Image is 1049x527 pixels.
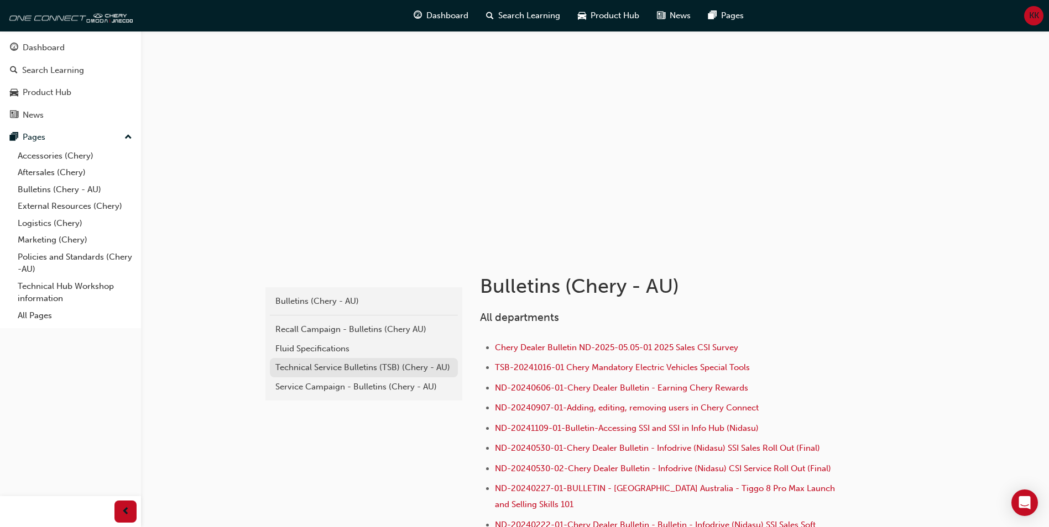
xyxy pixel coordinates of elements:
span: pages-icon [10,133,18,143]
h1: Bulletins (Chery - AU) [480,274,843,298]
span: Dashboard [426,9,468,22]
span: search-icon [486,9,494,23]
a: Chery Dealer Bulletin ND-2025-05.05-01 2025 Sales CSI Survey [495,342,738,352]
span: guage-icon [414,9,422,23]
span: news-icon [10,110,18,120]
span: KK [1029,9,1039,22]
span: News [670,9,691,22]
a: TSB-20241016-01 Chery Mandatory Electric Vehicles Special Tools [495,362,750,372]
a: Fluid Specifications [270,339,458,359]
a: ND-20240530-01-Chery Dealer Bulletin - Infodrive (Nidasu) SSI Sales Roll Out (Final) [495,443,820,453]
img: oneconnect [6,4,133,27]
a: Product Hub [4,82,137,103]
button: Pages [4,127,137,147]
a: Technical Service Bulletins (TSB) (Chery - AU) [270,358,458,377]
a: ND-20241109-01-Bulletin-Accessing SSI and SSI in Info Hub (Nidasu) [495,423,759,433]
span: car-icon [578,9,586,23]
a: pages-iconPages [700,4,753,27]
div: News [23,109,44,122]
a: Recall Campaign - Bulletins (Chery AU) [270,320,458,339]
span: car-icon [10,88,18,98]
a: Search Learning [4,60,137,81]
a: All Pages [13,307,137,324]
button: DashboardSearch LearningProduct HubNews [4,35,137,127]
div: Service Campaign - Bulletins (Chery - AU) [275,381,452,393]
a: Aftersales (Chery) [13,164,137,181]
span: guage-icon [10,43,18,53]
a: search-iconSearch Learning [477,4,569,27]
a: Logistics (Chery) [13,215,137,232]
span: Product Hub [591,9,639,22]
a: ND-20240227-01-BULLETIN - [GEOGRAPHIC_DATA] Australia - Tiggo 8 Pro Max Launch and Selling Skills... [495,483,837,509]
a: Accessories (Chery) [13,147,137,165]
div: Dashboard [23,41,65,54]
a: News [4,105,137,125]
span: search-icon [10,66,18,76]
span: news-icon [657,9,665,23]
a: Bulletins (Chery - AU) [13,181,137,198]
div: Technical Service Bulletins (TSB) (Chery - AU) [275,361,452,374]
a: ND-20240606-01-Chery Dealer Bulletin - Earning Chery Rewards [495,383,748,393]
a: Service Campaign - Bulletins (Chery - AU) [270,377,458,397]
div: Fluid Specifications [275,342,452,355]
div: Product Hub [23,86,71,99]
span: Pages [721,9,744,22]
a: External Resources (Chery) [13,198,137,215]
span: pages-icon [708,9,717,23]
a: car-iconProduct Hub [569,4,648,27]
a: Technical Hub Workshop information [13,278,137,307]
div: Bulletins (Chery - AU) [275,295,452,308]
div: Pages [23,131,45,144]
a: Dashboard [4,38,137,58]
span: Search Learning [498,9,560,22]
span: All departments [480,311,559,324]
a: ND-20240907-01-Adding, editing, removing users in Chery Connect [495,403,759,413]
button: KK [1024,6,1043,25]
div: Recall Campaign - Bulletins (Chery AU) [275,323,452,336]
div: Open Intercom Messenger [1011,489,1038,516]
a: Policies and Standards (Chery -AU) [13,249,137,278]
a: Bulletins (Chery - AU) [270,292,458,311]
a: guage-iconDashboard [405,4,477,27]
a: ND-20240530-02-Chery Dealer Bulletin - Infodrive (Nidasu) CSI Service Roll Out (Final) [495,463,831,473]
a: news-iconNews [648,4,700,27]
a: Marketing (Chery) [13,231,137,249]
span: up-icon [124,130,132,145]
div: Search Learning [22,64,84,77]
span: prev-icon [122,505,130,519]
